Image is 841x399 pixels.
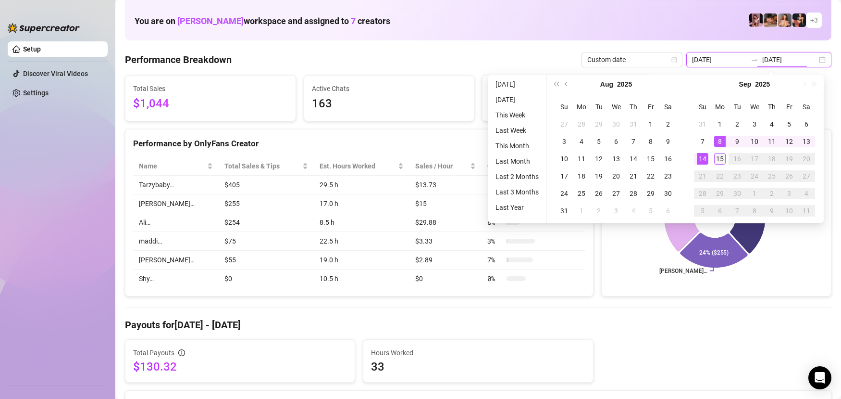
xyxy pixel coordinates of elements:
span: 0 % [487,273,503,284]
td: 2025-08-22 [642,167,659,185]
td: 2025-10-07 [729,202,746,219]
div: 11 [576,153,587,165]
td: 2025-09-03 [607,202,625,219]
td: 2025-09-07 [694,133,711,150]
td: 2025-09-03 [746,116,763,133]
td: 2025-09-20 [798,150,815,167]
td: Shy… [133,270,219,288]
th: Chat Conversion [482,157,585,176]
td: 2025-09-05 [780,116,798,133]
td: 2025-10-11 [798,202,815,219]
li: Last 3 Months [492,186,543,198]
td: $29.88 [409,213,482,232]
button: Last year (Control + left) [551,75,561,94]
div: 3 [610,205,622,217]
div: 7 [731,205,743,217]
div: 5 [645,205,656,217]
span: 163 [312,95,467,113]
div: 4 [628,205,639,217]
span: Name [139,161,205,171]
td: 2025-09-08 [711,133,729,150]
li: Last Year [492,202,543,213]
div: 1 [645,118,656,130]
span: [PERSON_NAME] [177,16,244,26]
img: logo-BBDzfeDw.svg [8,23,80,33]
div: 8 [645,136,656,147]
div: 12 [593,153,605,165]
td: 2025-09-28 [694,185,711,202]
div: 10 [783,205,795,217]
td: 2025-07-31 [625,116,642,133]
div: 20 [610,170,622,182]
td: 2025-09-01 [573,202,590,219]
td: 2025-09-10 [746,133,763,150]
td: 2025-09-15 [711,150,729,167]
div: 27 [610,188,622,199]
span: + 3 [810,15,818,26]
div: 9 [662,136,674,147]
div: 14 [628,153,639,165]
div: 7 [697,136,708,147]
div: 3 [558,136,570,147]
td: 8.5 h [314,213,409,232]
td: 2025-09-18 [763,150,780,167]
span: calendar [671,57,677,63]
th: Sa [659,98,677,116]
td: 2025-08-27 [607,185,625,202]
td: Ali… [133,213,219,232]
td: $0 [409,270,482,288]
div: 14 [697,153,708,165]
td: 2025-08-02 [659,116,677,133]
span: Custom date [587,52,677,67]
td: 2025-07-27 [556,116,573,133]
div: Open Intercom Messenger [808,366,831,389]
div: 21 [697,170,708,182]
td: 2025-08-18 [573,167,590,185]
td: 2025-09-14 [694,150,711,167]
div: 17 [749,153,760,165]
div: 12 [783,136,795,147]
div: 4 [801,188,812,199]
input: End date [762,54,817,65]
span: Total Sales [133,83,288,94]
button: Choose a year [617,75,632,94]
span: Total Sales & Tips [224,161,300,171]
div: 24 [749,170,760,182]
img: Ali [764,13,777,27]
td: 2025-09-19 [780,150,798,167]
img: Keelie [749,13,763,27]
div: 8 [714,136,726,147]
div: 16 [731,153,743,165]
td: 2025-10-09 [763,202,780,219]
div: 31 [697,118,708,130]
td: 2025-09-26 [780,167,798,185]
span: 3 % [487,236,503,246]
div: 6 [801,118,812,130]
span: swap-right [751,56,758,64]
td: Tarzybaby… [133,176,219,194]
td: 2025-08-06 [607,133,625,150]
input: Start date [692,54,747,65]
div: 16 [662,153,674,165]
td: $55 [219,251,314,270]
td: 2025-09-25 [763,167,780,185]
div: 31 [558,205,570,217]
div: 29 [645,188,656,199]
div: 2 [593,205,605,217]
span: 8 % [487,217,503,228]
div: 3 [783,188,795,199]
span: Active Chats [312,83,467,94]
div: 4 [766,118,778,130]
th: Mo [711,98,729,116]
a: Discover Viral Videos [23,70,88,77]
div: 6 [610,136,622,147]
img: Tarzybaby [778,13,792,27]
td: 2025-07-30 [607,116,625,133]
li: This Month [492,140,543,152]
td: 2025-08-30 [659,185,677,202]
td: 17.0 h [314,194,409,213]
div: 19 [783,153,795,165]
td: $13.73 [409,176,482,194]
div: 10 [749,136,760,147]
div: 27 [801,170,812,182]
